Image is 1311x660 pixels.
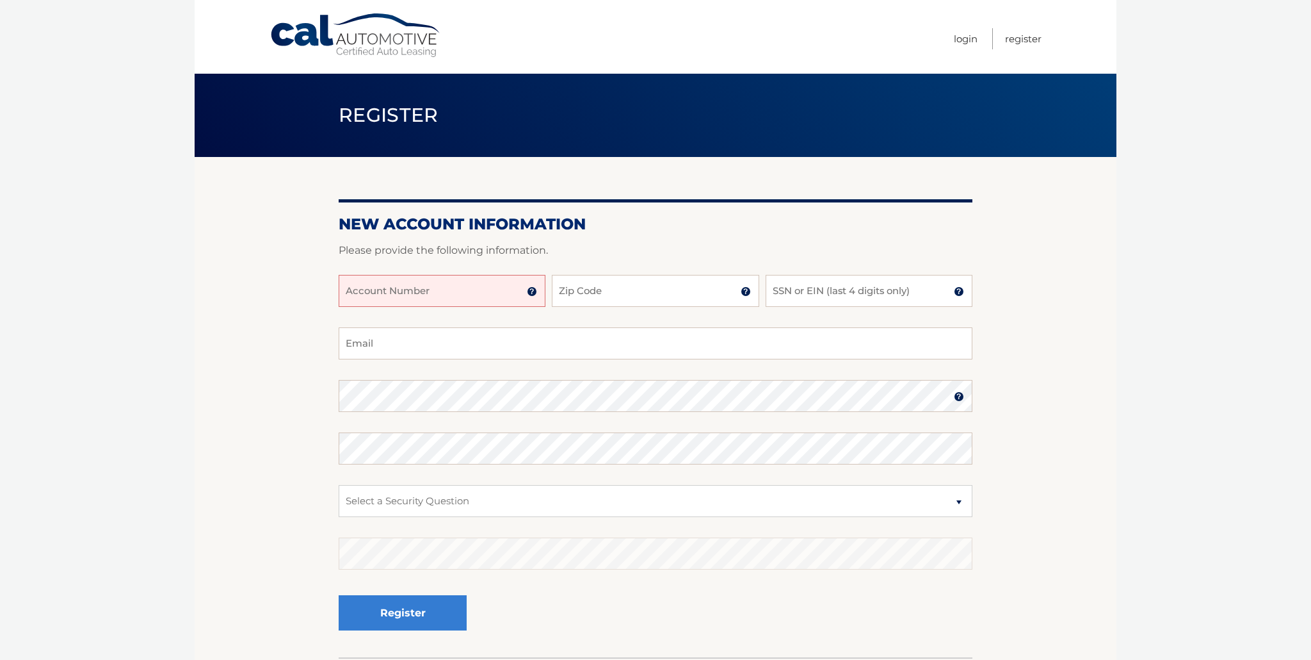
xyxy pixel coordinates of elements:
input: SSN or EIN (last 4 digits only) [766,275,972,307]
span: Register [339,103,438,127]
img: tooltip.svg [527,286,537,297]
img: tooltip.svg [954,286,964,297]
input: Zip Code [552,275,759,307]
a: Login [954,28,977,49]
input: Email [339,327,972,359]
input: Account Number [339,275,545,307]
img: tooltip.svg [954,392,964,402]
p: Please provide the following information. [339,242,972,260]
h2: New Account Information [339,215,972,234]
button: Register [339,595,467,631]
a: Cal Automotive [269,13,442,58]
a: Register [1005,28,1042,49]
img: tooltip.svg [741,286,751,297]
